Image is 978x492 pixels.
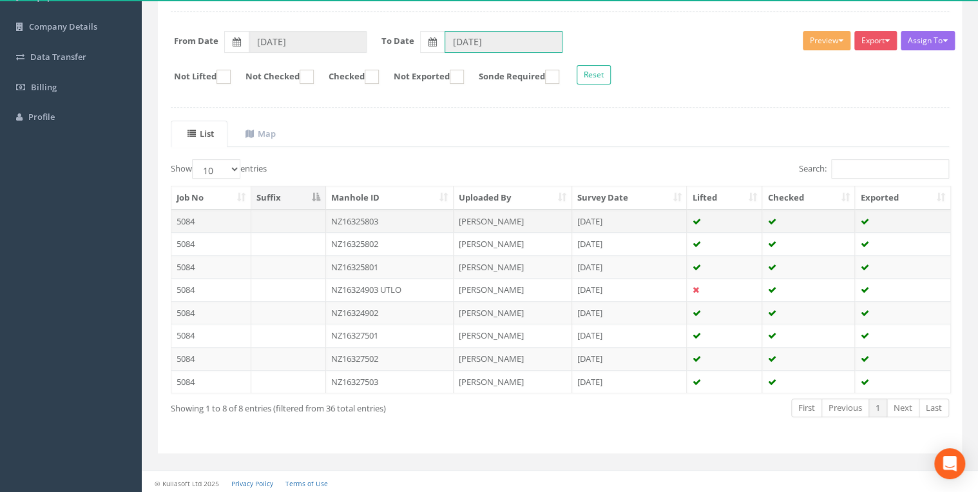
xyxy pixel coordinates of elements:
[245,128,276,139] uib-tab-heading: Map
[454,324,572,347] td: [PERSON_NAME]
[187,128,214,139] uib-tab-heading: List
[231,479,273,488] a: Privacy Policy
[454,210,572,233] td: [PERSON_NAME]
[887,399,919,417] a: Next
[572,232,687,255] td: [DATE]
[454,278,572,301] td: [PERSON_NAME]
[454,232,572,255] td: [PERSON_NAME]
[171,347,251,370] td: 5084
[572,347,687,370] td: [DATE]
[577,65,611,84] button: Reset
[326,347,454,370] td: NZ16327502
[454,370,572,393] td: [PERSON_NAME]
[799,159,949,179] label: Search:
[762,186,855,210] th: Checked: activate to sort column ascending
[326,186,454,210] th: Manhole ID: activate to sort column ascending
[316,70,379,84] label: Checked
[171,397,484,415] div: Showing 1 to 8 of 8 entries (filtered from 36 total entries)
[381,70,464,84] label: Not Exported
[821,399,869,417] a: Previous
[466,70,559,84] label: Sonde Required
[229,121,289,147] a: Map
[919,399,949,417] a: Last
[155,479,219,488] small: © Kullasoft Ltd 2025
[326,301,454,324] td: NZ16324902
[454,347,572,370] td: [PERSON_NAME]
[901,31,955,50] button: Assign To
[285,479,328,488] a: Terms of Use
[791,399,822,417] a: First
[171,186,251,210] th: Job No: activate to sort column ascending
[326,210,454,233] td: NZ16325803
[803,31,850,50] button: Preview
[171,278,251,301] td: 5084
[31,81,57,93] span: Billing
[381,35,414,47] label: To Date
[171,121,227,147] a: List
[572,301,687,324] td: [DATE]
[454,255,572,279] td: [PERSON_NAME]
[171,370,251,393] td: 5084
[326,278,454,301] td: NZ16324903 UTLO
[251,186,326,210] th: Suffix: activate to sort column descending
[572,186,687,210] th: Survey Date: activate to sort column ascending
[171,210,251,233] td: 5084
[454,186,572,210] th: Uploaded By: activate to sort column ascending
[171,324,251,347] td: 5084
[171,301,251,324] td: 5084
[454,301,572,324] td: [PERSON_NAME]
[934,448,965,479] div: Open Intercom Messenger
[831,159,949,179] input: Search:
[233,70,314,84] label: Not Checked
[28,111,55,123] span: Profile
[249,31,367,53] input: From Date
[326,324,454,347] td: NZ16327501
[29,21,97,32] span: Company Details
[171,159,267,179] label: Show entries
[445,31,562,53] input: To Date
[854,31,897,50] button: Export
[174,35,218,47] label: From Date
[572,255,687,279] td: [DATE]
[30,51,86,63] span: Data Transfer
[572,370,687,393] td: [DATE]
[855,186,950,210] th: Exported: activate to sort column ascending
[326,255,454,279] td: NZ16325801
[192,159,240,179] select: Showentries
[171,232,251,255] td: 5084
[161,70,231,84] label: Not Lifted
[687,186,762,210] th: Lifted: activate to sort column ascending
[326,232,454,255] td: NZ16325802
[572,324,687,347] td: [DATE]
[171,255,251,279] td: 5084
[326,370,454,393] td: NZ16327503
[868,399,887,417] a: 1
[572,278,687,301] td: [DATE]
[572,210,687,233] td: [DATE]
